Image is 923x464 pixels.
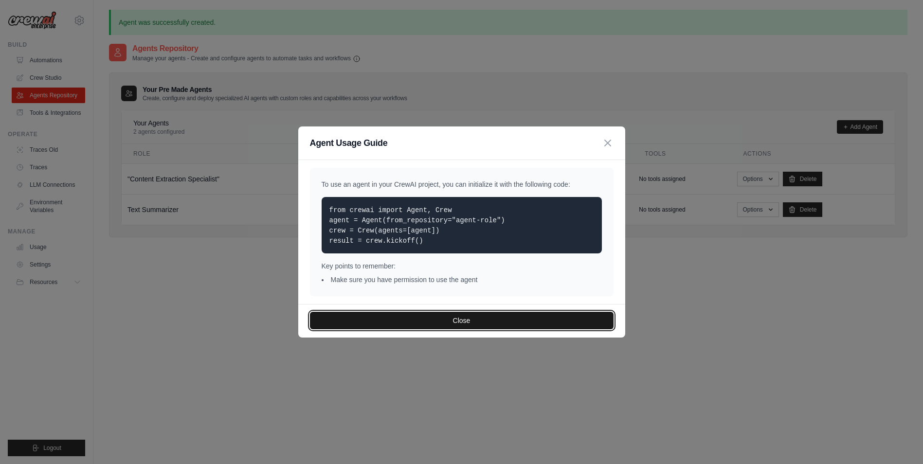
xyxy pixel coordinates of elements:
li: Make sure you have permission to use the agent [322,275,602,285]
p: Key points to remember: [322,261,602,271]
button: Close [310,312,614,329]
p: To use an agent in your CrewAI project, you can initialize it with the following code: [322,179,602,189]
h3: Agent Usage Guide [310,136,388,150]
code: from crewai import Agent, Crew agent = Agent(from_repository="agent-role") crew = Crew(agents=[ag... [329,206,505,245]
